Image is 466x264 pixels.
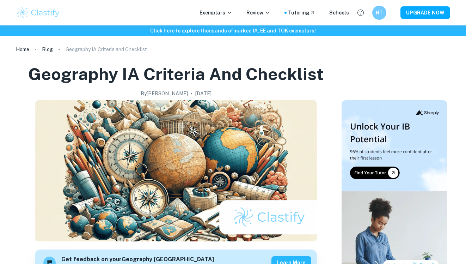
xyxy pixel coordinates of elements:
[28,63,324,85] h1: Geography IA Criteria and Checklist
[200,9,232,17] p: Exemplars
[35,100,317,241] img: Geography IA Criteria and Checklist cover image
[16,6,61,20] img: Clastify logo
[66,46,147,53] p: Geography IA Criteria and Checklist
[400,6,450,19] button: UPGRADE NOW
[355,7,367,19] button: Help and Feedback
[288,9,315,17] a: Tutoring
[1,27,465,35] h6: Click here to explore thousands of marked IA, EE and TOK exemplars !
[191,90,192,97] p: •
[246,9,270,17] p: Review
[61,255,214,264] h6: Get feedback on your Geography [GEOGRAPHIC_DATA]
[42,44,53,54] a: Blog
[141,90,188,97] h2: By [PERSON_NAME]
[16,44,29,54] a: Home
[372,6,386,20] button: HT
[375,9,384,17] h6: HT
[195,90,211,97] h2: [DATE]
[329,9,349,17] a: Schools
